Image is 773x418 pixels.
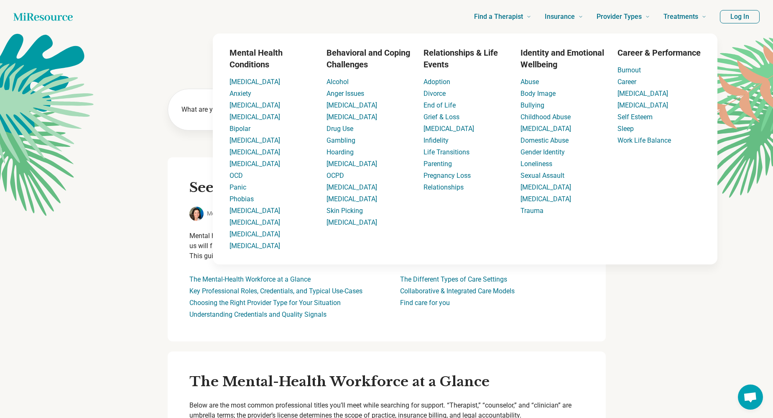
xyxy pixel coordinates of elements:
a: Pregnancy Loss [423,172,471,180]
div: Open chat [738,385,763,410]
h3: Identity and Emotional Wellbeing [520,47,604,70]
a: Gender Identity [520,148,565,156]
a: End of Life [423,101,456,109]
a: [MEDICAL_DATA] [327,195,377,203]
a: Anger Issues [327,90,364,97]
a: [MEDICAL_DATA] [230,218,280,226]
a: Career [617,78,636,86]
a: Alcohol [327,78,349,86]
a: Life Transitions [423,148,469,156]
a: Adoption [423,78,450,86]
a: [MEDICAL_DATA] [230,207,280,215]
a: Childhood Abuse [520,113,571,121]
a: [MEDICAL_DATA] [423,125,474,133]
div: Find a Therapist [163,33,768,264]
h3: The Mental-Health Workforce at a Glance [189,373,584,391]
a: Body Image [520,90,556,97]
a: Relationships [423,183,464,191]
a: The Mental-Health Workforce at a Glance [189,275,311,283]
a: [MEDICAL_DATA] [327,183,377,191]
a: Bipolar [230,125,250,133]
a: [MEDICAL_DATA] [230,242,280,250]
span: Find a Therapist [474,11,523,23]
a: Burnout [617,66,641,74]
a: Choosing the Right Provider Type for Your Situation [189,299,341,307]
a: Anxiety [230,90,251,97]
h3: Mental Health Conditions [230,47,313,70]
a: [MEDICAL_DATA] [617,101,668,109]
a: Infidelity [423,136,449,144]
span: Insurance [545,11,575,23]
a: Divorce [423,90,446,97]
a: OCD [230,172,243,180]
a: [MEDICAL_DATA] [230,78,280,86]
a: [MEDICAL_DATA] [327,160,377,168]
a: Parenting [423,160,452,168]
a: Grief & Loss [423,113,459,121]
h3: Career & Performance [617,47,701,59]
a: Phobias [230,195,254,203]
a: [MEDICAL_DATA] [230,148,280,156]
a: Understanding Credentials and Quality Signals [189,310,327,318]
a: [MEDICAL_DATA] [520,183,571,191]
a: [MEDICAL_DATA] [327,101,377,109]
a: Gambling [327,136,355,144]
a: Work Life Balance [617,136,671,144]
a: Bullying [520,101,544,109]
span: Treatments [663,11,698,23]
a: Home page [13,8,73,25]
a: [MEDICAL_DATA] [230,113,280,121]
a: Self Esteem [617,113,653,121]
a: [MEDICAL_DATA] [230,160,280,168]
a: [MEDICAL_DATA] [617,90,668,97]
a: Skin Picking [327,207,363,215]
a: Abuse [520,78,539,86]
a: Sexual Assault [520,172,564,180]
a: [MEDICAL_DATA] [230,136,280,144]
a: The Different Types of Care Settings [400,275,507,283]
h3: Relationships & Life Events [423,47,507,70]
a: Drug Use [327,125,353,133]
a: Hoarding [327,148,354,156]
a: [MEDICAL_DATA] [230,101,280,109]
button: Log In [720,10,760,23]
a: Find care for you [400,299,450,307]
a: Collaborative & Integrated Care Models [400,287,515,295]
a: Trauma [520,207,543,215]
a: [MEDICAL_DATA] [520,125,571,133]
a: OCPD [327,172,344,180]
a: [MEDICAL_DATA] [520,195,571,203]
a: Panic [230,183,246,191]
a: [MEDICAL_DATA] [327,113,377,121]
span: Provider Types [597,11,642,23]
a: [MEDICAL_DATA] [327,218,377,226]
h3: Behavioral and Coping Challenges [327,47,410,70]
a: Key Professional Roles, Credentials, and Typical Use-Cases [189,287,362,295]
a: Domestic Abuse [520,136,569,144]
a: Sleep [617,125,634,133]
a: Loneliness [520,160,552,168]
a: [MEDICAL_DATA] [230,230,280,238]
